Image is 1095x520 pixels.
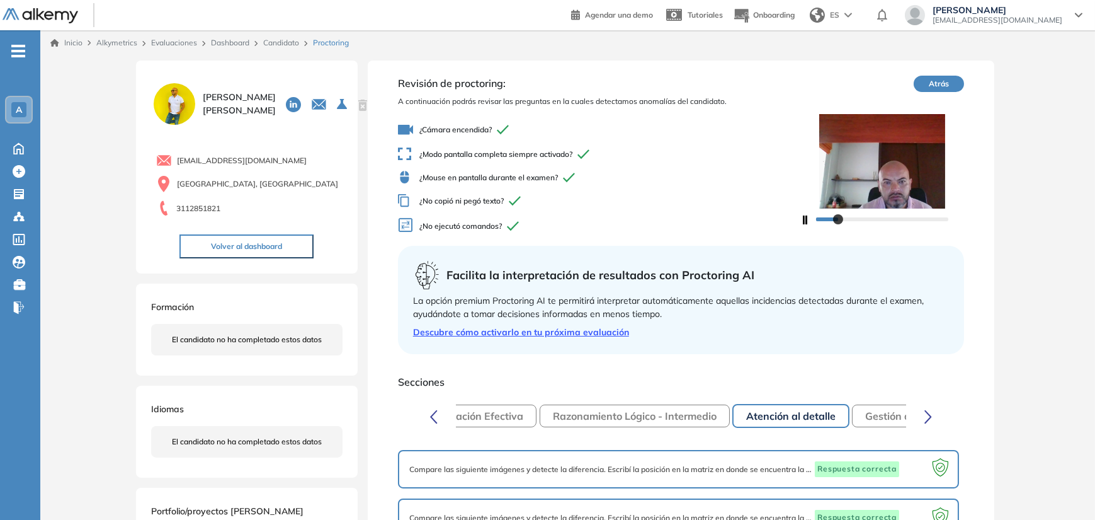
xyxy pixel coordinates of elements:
span: Tutoriales [688,10,723,20]
span: Revisión de proctoring: [398,76,800,91]
span: ¿No ejecutó comandos? [398,217,800,236]
span: [PERSON_NAME] [PERSON_NAME] [203,91,276,117]
span: ES [830,9,839,21]
div: La opción premium Proctoring AI te permitirá interpretar automáticamente aquellas incidencias det... [413,294,949,321]
span: Formación [151,301,194,313]
span: Alkymetrics [96,38,137,47]
span: ¿Modo pantalla completa siempre activado? [398,147,800,161]
span: Agendar una demo [585,10,653,20]
span: ¿Cámara encendida? [398,122,800,137]
img: Logo [3,8,78,24]
button: Gestión del Tiempo [852,405,970,427]
span: [EMAIL_ADDRESS][DOMAIN_NAME] [177,155,307,166]
img: world [810,8,825,23]
a: Descubre cómo activarlo en tu próxima evaluación [413,326,949,339]
span: Secciones [398,374,964,390]
button: Razonamiento Lógico - Intermedio [540,405,730,427]
span: Compare las siguiente imágenes y detecte la diferencia. Escribí la posición en la matriz en donde... [409,464,812,475]
button: Volver al dashboard [179,234,314,258]
img: PROFILE_MENU_LOGO_USER [151,81,198,127]
span: El candidato no ha completado estos datos [172,334,322,345]
span: 3112851821 [176,203,220,214]
span: [GEOGRAPHIC_DATA], [GEOGRAPHIC_DATA] [177,178,338,190]
span: Idiomas [151,403,184,415]
span: Respuesta correcta [815,461,899,478]
span: A [16,105,22,115]
span: Onboarding [753,10,795,20]
a: Evaluaciones [151,38,197,47]
button: Onboarding [733,2,795,29]
img: arrow [844,13,852,18]
span: ¿No copió ni pegó texto? [398,194,800,207]
span: A continuación podrás revisar las preguntas en la cuales detectamos anomalías del candidato. [398,96,800,107]
span: [PERSON_NAME] [933,5,1062,15]
span: El candidato no ha completado estos datos [172,436,322,448]
a: Inicio [50,37,82,49]
a: Agendar una demo [571,6,653,21]
span: Facilita la interpretación de resultados con Proctoring AI [446,267,754,284]
span: Proctoring [313,37,349,49]
a: Candidato [263,38,299,47]
span: Portfolio/proyectos [PERSON_NAME] [151,506,304,517]
button: Atrás [914,76,964,92]
span: [EMAIL_ADDRESS][DOMAIN_NAME] [933,15,1062,25]
i: - [11,50,25,52]
a: Dashboard [211,38,249,47]
span: ¿Mouse en pantalla durante el examen? [398,171,800,184]
button: Atención al detalle [732,404,849,428]
button: Comunicación Efectiva [402,405,536,427]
